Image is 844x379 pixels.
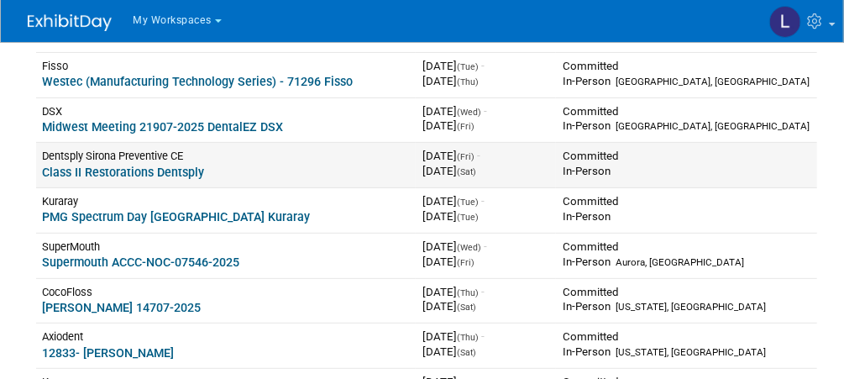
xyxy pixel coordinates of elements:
span: [US_STATE], [GEOGRAPHIC_DATA] [616,301,766,313]
div: In-Person [563,164,810,179]
span: Aurora, [GEOGRAPHIC_DATA] [616,256,744,268]
span: (Sat) [457,166,476,177]
img: Lori Stewart [769,6,801,38]
span: (Fri) [457,257,474,268]
div: CocoFloss [43,285,410,299]
div: [DATE] [422,118,549,134]
span: (Wed) [457,107,481,118]
td: [DATE] [416,324,556,369]
td: [DATE] [416,143,556,188]
span: [US_STATE], [GEOGRAPHIC_DATA] [616,346,766,358]
span: - [481,60,485,72]
div: Committed [563,329,810,345]
td: [DATE] [416,97,556,143]
a: PMG Spectrum Day [GEOGRAPHIC_DATA] Kuraray [43,210,311,224]
div: Kuraray [43,194,410,208]
div: In-Person [563,255,810,270]
img: ExhibitDay [28,14,112,31]
span: - [484,240,487,253]
span: (Thu) [457,332,479,343]
span: (Fri) [457,121,474,132]
div: In-Person [563,299,810,314]
span: (Sat) [457,302,476,313]
div: [DATE] [422,299,549,314]
div: In-Person [563,74,810,89]
div: [DATE] [422,255,549,270]
span: [GEOGRAPHIC_DATA], [GEOGRAPHIC_DATA] [616,76,810,87]
div: DSX [43,104,410,118]
span: (Tue) [457,61,479,72]
td: [DATE] [416,188,556,234]
div: In-Person [563,118,810,134]
span: (Thu) [457,76,479,87]
span: - [484,105,487,118]
a: Midwest Meeting 21907-2025 DentalEZ DSX [43,120,284,134]
a: Westec (Manufacturing Technology Series) - 71296 Fisso [43,75,354,88]
div: [DATE] [422,74,549,89]
a: [PERSON_NAME] 14707-2025 [43,301,202,314]
td: [DATE] [416,52,556,97]
div: In-Person [563,345,810,360]
span: - [481,195,485,208]
span: My Workspaces [134,14,212,26]
div: Committed [563,104,810,119]
div: Committed [563,149,810,164]
div: [DATE] [422,345,549,360]
a: Supermouth ACCC-NOC-07546-2025 [43,255,240,269]
td: [DATE] [416,278,556,324]
span: - [481,286,485,298]
a: Class II Restorations Dentsply [43,166,205,179]
div: Fisso [43,59,410,73]
span: [GEOGRAPHIC_DATA], [GEOGRAPHIC_DATA] [616,120,810,132]
span: (Sat) [457,347,476,358]
div: [DATE] [422,209,549,224]
span: (Thu) [457,287,479,298]
div: Committed [563,240,810,255]
span: (Tue) [457,212,479,223]
div: Axiodent [43,329,410,344]
div: SuperMouth [43,240,410,254]
span: - [477,150,480,162]
div: Committed [563,285,810,300]
div: Dentsply Sirona Preventive CE [43,149,410,163]
div: In-Person [563,209,810,224]
td: [DATE] [416,233,556,278]
a: 12833- [PERSON_NAME] [43,346,175,360]
span: (Fri) [457,151,474,162]
span: (Wed) [457,242,481,253]
span: (Tue) [457,197,479,208]
span: - [481,330,485,343]
div: [DATE] [422,164,549,179]
div: Committed [563,59,810,74]
div: Committed [563,194,810,209]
